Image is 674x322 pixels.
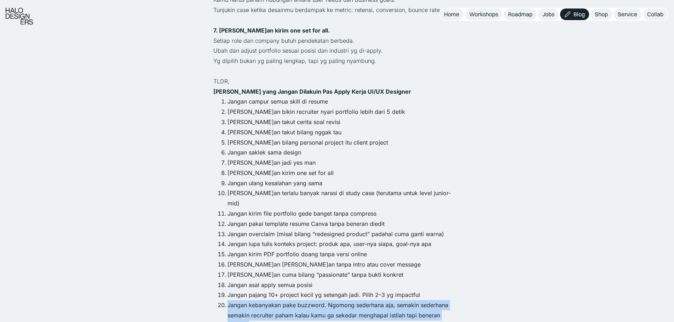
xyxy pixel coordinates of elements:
[227,229,461,239] li: Jangan overclaim (misal bilang “redesigned product” padahal cuma ganti warna)
[227,188,461,209] li: [PERSON_NAME]an terlalu banyak narasi di study case (terutama untuk level junior-mid)
[227,209,461,219] li: Jangan kirim file portfolio gede banget tanpa compress
[595,11,608,18] div: Shop
[643,8,668,20] a: Collab
[213,66,461,76] p: ‍
[227,168,461,178] li: [PERSON_NAME]an kirim one set for all
[227,96,461,107] li: Jangan campur semua skill di resume
[469,11,498,18] div: Workshops
[213,87,461,97] p: ‍
[440,8,463,20] a: Home
[444,11,459,18] div: Home
[504,8,537,20] a: Roadmap
[465,8,502,20] a: Workshops
[560,8,589,20] a: Blog
[213,46,461,56] p: Ubah dan adjust portfolio sesuai posisi dan industri yg di-apply.
[227,270,461,280] li: [PERSON_NAME]an cuma bilang “passionate” tanpa bukti konkret
[227,219,461,229] li: Jangan pakai template resume Canva tanpa beneran diedit
[227,127,461,137] li: [PERSON_NAME]an takut bilang nggak tau
[227,158,461,168] li: [PERSON_NAME]an jadi yes man
[227,137,461,148] li: [PERSON_NAME]an bilang personal project itu client project
[542,11,554,18] div: Jobs
[213,88,411,95] strong: [PERSON_NAME] yang Jangan Dilakuin Pas Apply Kerja UI/UX Designer
[618,11,637,18] div: Service
[213,76,461,87] p: TLDR,
[227,259,461,270] li: [PERSON_NAME]an [PERSON_NAME]an tanpa intro atau cover message
[647,11,663,18] div: Collab
[227,239,461,249] li: Jangan lupa tulis konteks project: produk apa, user-nya siapa, goal-nya apa
[227,107,461,117] li: [PERSON_NAME]an bikin recruiter nyari portfolio lebih dari 5 detik
[613,8,641,20] a: Service
[227,249,461,259] li: Jangan kirim PDF portfolio doang tanpa versi online
[227,147,461,158] li: Jangan saklek sama design
[213,15,461,25] p: ‍
[213,56,461,66] p: Yg dipilih bukan yg paling lengkap, tapi yg paling nyambung.
[227,117,461,127] li: [PERSON_NAME]an takut cerita soal revisi
[227,290,461,300] li: Jangan pajang 10+ project kecil yg setengah jadi. Pilih 2–3 yg impactful
[213,36,461,46] p: Setiap role dan company butuh pendekatan berbeda.
[574,11,585,18] div: Blog
[538,8,559,20] a: Jobs
[227,178,461,188] li: Jangan ulang kesalahan yang sama
[227,280,461,290] li: Jangan asal apply semua posisi
[213,27,330,34] strong: 7. [PERSON_NAME]an kirim one set for all.
[213,5,461,15] p: Tunjukin case ketika desainmu berdampak ke metric: retensi, conversion, bounce rate, dll.
[591,8,612,20] a: Shop
[508,11,532,18] div: Roadmap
